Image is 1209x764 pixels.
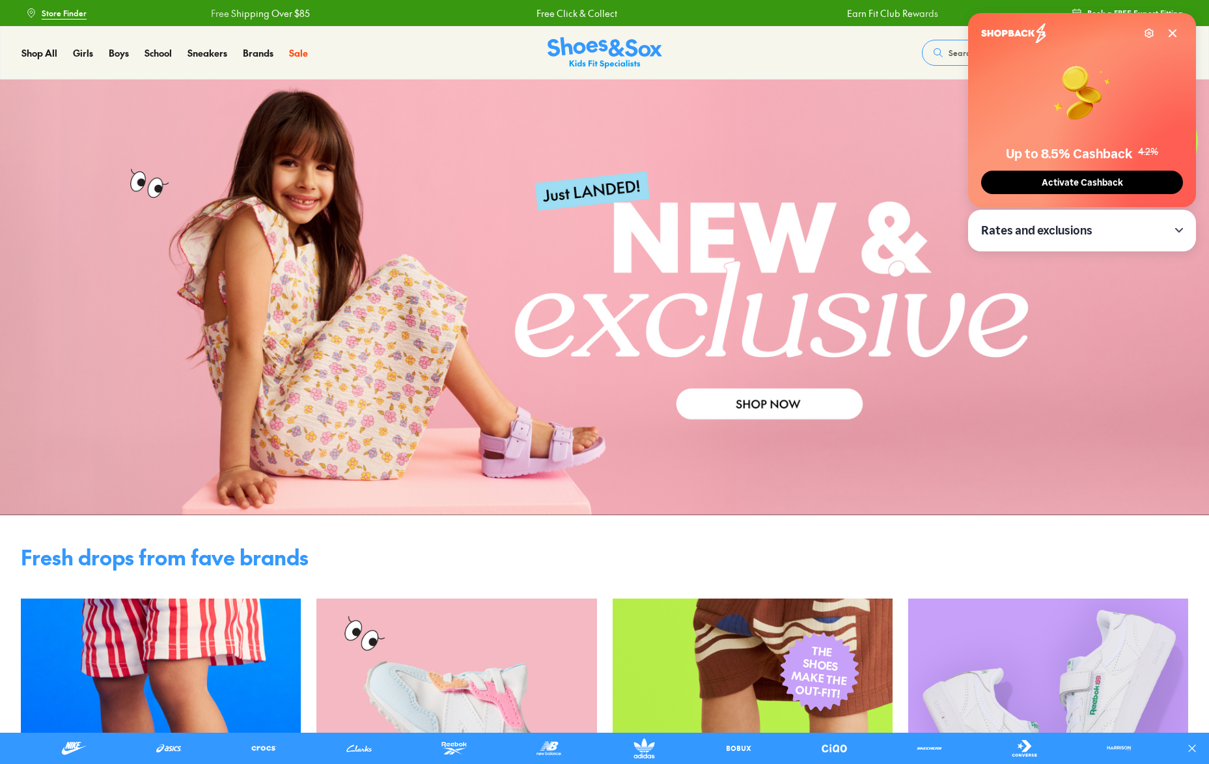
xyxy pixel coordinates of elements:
[846,7,938,20] a: Earn Fit Club Rewards
[289,46,308,59] span: Sale
[188,46,227,60] a: Sneakers
[188,46,227,59] span: Sneakers
[145,46,172,59] span: School
[109,46,129,59] span: Boys
[535,7,616,20] a: Free Click & Collect
[26,1,87,25] a: Store Finder
[243,46,273,59] span: Brands
[922,40,1109,66] button: Search our range of products
[73,46,93,60] a: Girls
[243,46,273,60] a: Brands
[21,46,57,59] span: Shop All
[1072,1,1183,25] a: Book a FREE Expert Fitting
[109,46,129,60] a: Boys
[1087,7,1183,19] span: Book a FREE Expert Fitting
[548,37,662,69] img: SNS_Logo_Responsive.svg
[949,47,1056,59] span: Search our range of products
[789,642,850,701] span: THE SHOES MAKE THE OUT-FIT!
[21,46,57,60] a: Shop All
[145,46,172,60] a: School
[289,46,308,60] a: Sale
[210,7,309,20] a: Free Shipping Over $85
[73,46,93,59] span: Girls
[548,37,662,69] a: Shoes & Sox
[42,7,87,19] span: Store Finder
